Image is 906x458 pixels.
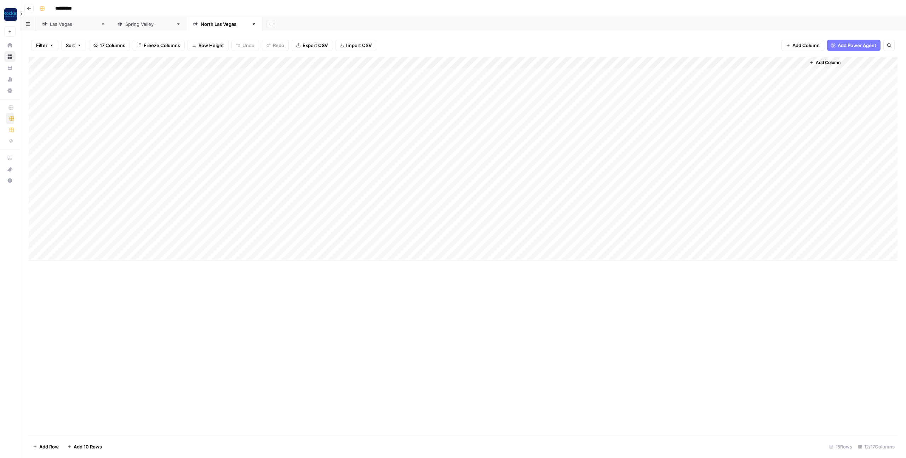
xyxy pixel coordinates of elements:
a: [GEOGRAPHIC_DATA] [187,17,262,31]
span: Filter [36,42,47,49]
button: Add Column [781,40,824,51]
button: Add 10 Rows [63,441,106,452]
span: Export CSV [303,42,328,49]
div: 12/17 Columns [855,441,898,452]
span: Freeze Columns [144,42,180,49]
span: Import CSV [346,42,372,49]
div: What's new? [5,164,15,174]
a: Settings [4,85,16,96]
button: Redo [262,40,289,51]
button: Export CSV [292,40,332,51]
button: Add Power Agent [827,40,881,51]
button: Filter [31,40,58,51]
span: Row Height [199,42,224,49]
span: Sort [66,42,75,49]
a: Browse [4,51,16,62]
button: Import CSV [335,40,376,51]
a: [GEOGRAPHIC_DATA] [36,17,111,31]
button: Add Row [29,441,63,452]
span: Add Row [39,443,59,450]
span: Add Column [816,59,841,66]
span: Add Power Agent [838,42,876,49]
button: Freeze Columns [133,40,185,51]
a: AirOps Academy [4,152,16,164]
span: Add Column [792,42,820,49]
button: Help + Support [4,175,16,186]
span: 17 Columns [100,42,125,49]
span: Undo [242,42,254,49]
img: Rocket Pilots Logo [4,8,17,21]
a: [GEOGRAPHIC_DATA] [111,17,187,31]
span: Redo [273,42,284,49]
div: 15 Rows [826,441,855,452]
div: [GEOGRAPHIC_DATA] [201,21,248,28]
div: [GEOGRAPHIC_DATA] [50,21,98,28]
button: Undo [231,40,259,51]
button: 17 Columns [89,40,130,51]
button: What's new? [4,164,16,175]
a: Your Data [4,62,16,74]
a: Home [4,40,16,51]
span: Add 10 Rows [74,443,102,450]
a: Usage [4,74,16,85]
button: Sort [61,40,86,51]
button: Row Height [188,40,229,51]
button: Add Column [807,58,843,67]
div: [GEOGRAPHIC_DATA] [125,21,173,28]
button: Workspace: Rocket Pilots [4,6,16,23]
